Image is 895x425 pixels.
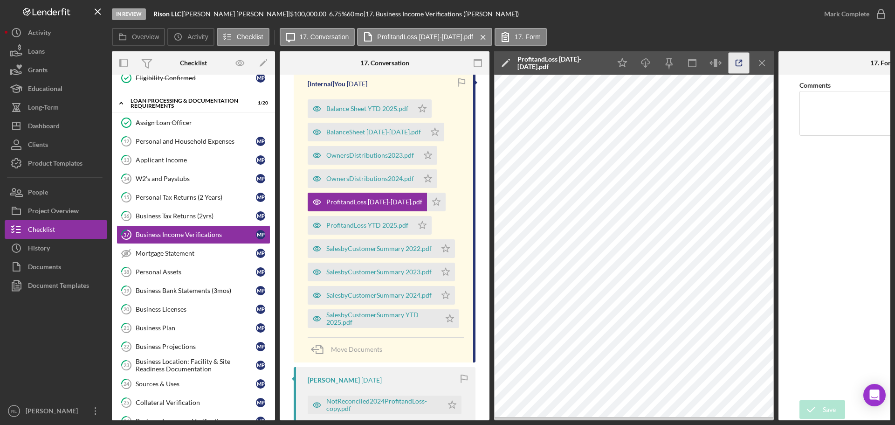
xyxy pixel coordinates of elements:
[357,28,492,46] button: ProfitandLoss [DATE]-[DATE].pdf
[308,376,360,384] div: [PERSON_NAME]
[183,10,290,18] div: [PERSON_NAME] [PERSON_NAME] |
[799,81,831,89] label: Comments
[5,23,107,42] button: Activity
[308,286,455,305] button: SalesbyCustomerSummary 2024.pdf
[256,230,265,239] div: M P
[136,231,256,238] div: Business Income Verifications
[377,33,473,41] label: ProfitandLoss [DATE]-[DATE].pdf
[117,356,270,375] a: 23Business Location: Facility & Site Readiness DocumentationMP
[347,80,367,88] time: 2025-07-17 15:28
[308,80,345,88] div: [Internal] You
[360,59,409,67] div: 17. Conversation
[187,33,208,41] label: Activity
[124,343,129,349] tspan: 22
[517,56,606,70] div: ProfitandLoss [DATE]-[DATE].pdf
[117,244,270,263] a: Mortgage StatementMP
[28,79,62,100] div: Educational
[347,10,364,18] div: 60 mo
[237,33,263,41] label: Checklist
[5,183,107,202] button: People
[136,343,256,350] div: Business Projections
[256,286,265,295] div: M P
[5,61,107,79] button: Grants
[28,61,48,82] div: Grants
[256,73,265,83] div: M P
[326,245,432,252] div: SalesbyCustomerSummary 2022.pdf
[256,211,265,221] div: M P
[136,268,256,276] div: Personal Assets
[5,202,107,220] a: Project Overview
[11,409,17,414] text: RL
[136,358,256,373] div: Business Location: Facility & Site Readiness Documentation
[256,193,265,202] div: M P
[124,194,129,200] tspan: 15
[117,281,270,300] a: 19Business Bank Statements (3mos)MP
[217,28,269,46] button: Checklist
[5,135,107,154] a: Clients
[124,213,130,219] tspan: 16
[308,146,437,165] button: OwnersDistributions2023.pdf
[5,117,107,135] button: Dashboard
[5,220,107,239] button: Checklist
[515,33,541,41] label: 17. Form
[124,231,130,237] tspan: 17
[124,399,129,405] tspan: 25
[28,183,48,204] div: People
[136,250,256,257] div: Mortgage Statement
[326,292,432,299] div: SalesbyCustomerSummary 2024.pdf
[308,263,455,281] button: SalesbyCustomerSummary 2023.pdf
[117,375,270,393] a: 24Sources & UsesMP
[256,137,265,146] div: M P
[28,135,48,156] div: Clients
[117,225,270,244] a: 17Business Income VerificationsMP
[124,175,130,181] tspan: 14
[361,376,382,384] time: 2025-07-11 02:16
[117,169,270,188] a: 14W2's and PaystubsMP
[124,287,130,293] tspan: 19
[124,362,129,368] tspan: 23
[136,324,256,332] div: Business Plan
[326,222,408,229] div: ProfitandLoss YTD 2025.pdf
[112,28,165,46] button: Overview
[326,268,432,276] div: SalesbyCustomerSummary 2023.pdf
[117,69,270,87] a: Eligibility ConfirmedMP
[308,169,437,188] button: OwnersDistributions2024.pdf
[117,393,270,412] a: 25Collateral VerificationMP
[136,194,256,201] div: Personal Tax Returns (2 Years)
[5,42,107,61] a: Loans
[124,157,129,163] tspan: 13
[136,399,256,406] div: Collateral Verification
[28,258,61,279] div: Documents
[136,287,256,294] div: Business Bank Statements (3mos)
[326,397,438,412] div: NotReconciled2024ProfitandLoss-copy.pdf
[280,28,355,46] button: 17. Conversation
[326,128,421,136] div: BalanceSheet [DATE]-[DATE].pdf
[256,267,265,277] div: M P
[290,10,329,18] div: $100,000.00
[117,132,270,151] a: 12Personal and Household ExpensesMP
[136,418,256,425] div: Business Insurance Verification
[308,123,444,141] button: BalanceSheet [DATE]-[DATE].pdf
[308,193,446,211] button: ProfitandLoss [DATE]-[DATE].pdf
[326,198,422,206] div: ProfitandLoss [DATE]-[DATE].pdf
[251,100,268,106] div: 1 / 20
[28,42,45,63] div: Loans
[28,117,60,138] div: Dashboard
[28,239,50,260] div: History
[117,113,270,132] a: Assign Loan Officer
[153,10,181,18] b: Rison LLC
[124,306,130,312] tspan: 20
[308,396,461,414] button: NotReconciled2024ProfitandLoss-copy.pdf
[5,258,107,276] button: Documents
[5,276,107,295] button: Document Templates
[5,79,107,98] button: Educational
[23,402,84,423] div: [PERSON_NAME]
[167,28,214,46] button: Activity
[308,338,392,361] button: Move Documents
